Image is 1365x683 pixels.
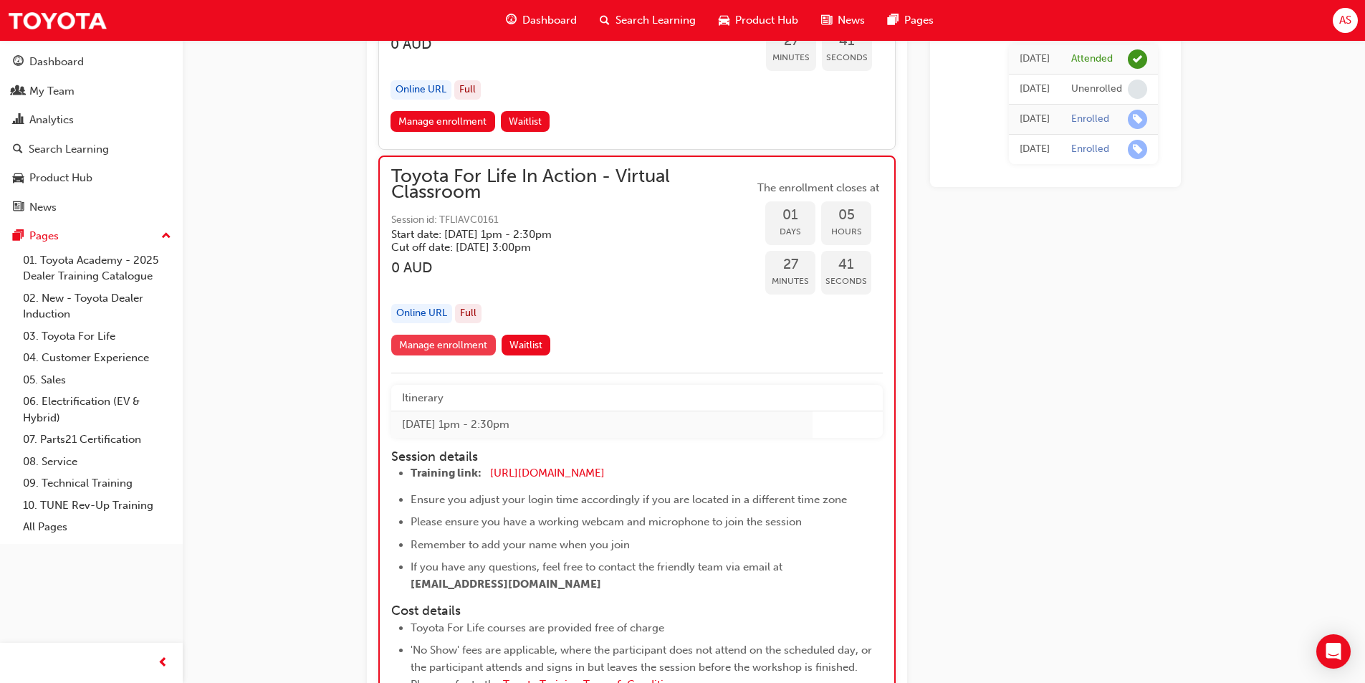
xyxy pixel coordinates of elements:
h5: Cut off date: [DATE] 3:00pm [391,241,731,254]
div: Enrolled [1071,113,1109,126]
a: My Team [6,78,177,105]
button: AS [1333,8,1358,33]
span: 27 [766,33,816,49]
a: 07. Parts21 Certification [17,429,177,451]
span: Minutes [766,49,816,66]
a: News [6,194,177,221]
div: Full [454,80,481,100]
th: Itinerary [391,385,813,411]
h4: Cost details [391,603,883,619]
span: up-icon [161,227,171,246]
h5: Start date: [DATE] 1pm - 2:30pm [391,228,731,241]
a: [URL][DOMAIN_NAME] [490,467,605,479]
span: Ensure you adjust your login time accordingly if you are located in a different time zone [411,493,847,506]
span: Hours [821,224,871,240]
span: Dashboard [522,12,577,29]
span: pages-icon [13,230,24,243]
a: 02. New - Toyota Dealer Induction [17,287,177,325]
div: Mon Mar 31 2025 09:30:16 GMT+0800 (Australian Western Standard Time) [1020,81,1050,97]
div: My Team [29,83,75,100]
a: search-iconSearch Learning [588,6,707,35]
span: Toyota For Life In Action - Virtual Classroom [391,168,754,201]
span: learningRecordVerb_NONE-icon [1128,80,1147,99]
a: Analytics [6,107,177,133]
span: Product Hub [735,12,798,29]
span: The enrollment closes at [754,180,883,196]
a: pages-iconPages [876,6,945,35]
span: Minutes [765,273,815,290]
a: 09. Technical Training [17,472,177,495]
span: chart-icon [13,114,24,127]
a: Manage enrollment [391,335,496,355]
span: If you have any questions, feel free to contact the friendly team via email at [411,560,782,573]
span: Training link: [411,467,482,479]
h3: 0 AUD [391,259,754,276]
span: [EMAIL_ADDRESS][DOMAIN_NAME] [411,578,601,591]
span: Seconds [822,49,872,66]
a: Manage enrollment [391,111,495,132]
span: 41 [822,33,872,49]
span: news-icon [13,201,24,214]
img: Trak [7,4,107,37]
a: 05. Sales [17,369,177,391]
span: guage-icon [506,11,517,29]
div: Unenrolled [1071,82,1122,96]
a: news-iconNews [810,6,876,35]
a: guage-iconDashboard [494,6,588,35]
span: learningRecordVerb_ENROLL-icon [1128,110,1147,129]
span: Session id: TFLIAVC0161 [391,212,754,229]
span: learningRecordVerb_ATTEND-icon [1128,49,1147,69]
a: 06. Electrification (EV & Hybrid) [17,391,177,429]
a: Search Learning [6,136,177,163]
a: 01. Toyota Academy - 2025 Dealer Training Catalogue [17,249,177,287]
span: Search Learning [616,12,696,29]
span: Please ensure you have a working webcam and microphone to join the session [411,515,802,528]
span: prev-icon [158,654,168,672]
span: Remember to add your name when you join [411,538,630,551]
div: Dashboard [29,54,84,70]
div: Product Hub [29,170,92,186]
span: Seconds [821,273,871,290]
a: Product Hub [6,165,177,191]
span: AS [1339,12,1351,29]
span: Waitlist [509,339,542,351]
span: 41 [821,257,871,273]
button: Toyota For Life In Action - Virtual ClassroomSession id: TFLIAVC0161Start date: [DATE] 1pm - 2:30... [391,168,883,361]
a: car-iconProduct Hub [707,6,810,35]
span: people-icon [13,85,24,98]
a: 03. Toyota For Life [17,325,177,348]
div: Full [455,304,482,323]
div: Online URL [391,80,451,100]
span: News [838,12,865,29]
div: Enrolled [1071,143,1109,156]
span: 27 [765,257,815,273]
td: [DATE] 1pm - 2:30pm [391,411,813,438]
button: Pages [6,223,177,249]
span: Pages [904,12,934,29]
div: Mon Mar 31 2025 09:30:05 GMT+0800 (Australian Western Standard Time) [1020,111,1050,128]
span: Toyota For Life courses are provided free of charge [411,621,664,634]
a: 04. Customer Experience [17,347,177,369]
div: News [29,199,57,216]
div: Attended [1071,52,1113,66]
span: car-icon [719,11,729,29]
a: All Pages [17,516,177,538]
div: Pages [29,228,59,244]
h4: Session details [391,449,857,465]
span: search-icon [600,11,610,29]
span: search-icon [13,143,23,156]
div: Search Learning [29,141,109,158]
div: Open Intercom Messenger [1316,634,1351,669]
div: Analytics [29,112,74,128]
a: 10. TUNE Rev-Up Training [17,495,177,517]
span: 01 [765,207,815,224]
button: DashboardMy TeamAnalyticsSearch LearningProduct HubNews [6,46,177,223]
span: Days [765,224,815,240]
button: Waitlist [502,335,551,355]
div: Mon Feb 17 2025 14:39:25 GMT+0800 (Australian Western Standard Time) [1020,141,1050,158]
span: car-icon [13,172,24,185]
span: guage-icon [13,56,24,69]
div: Wed Apr 09 2025 13:00:00 GMT+0800 (Australian Western Standard Time) [1020,51,1050,67]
